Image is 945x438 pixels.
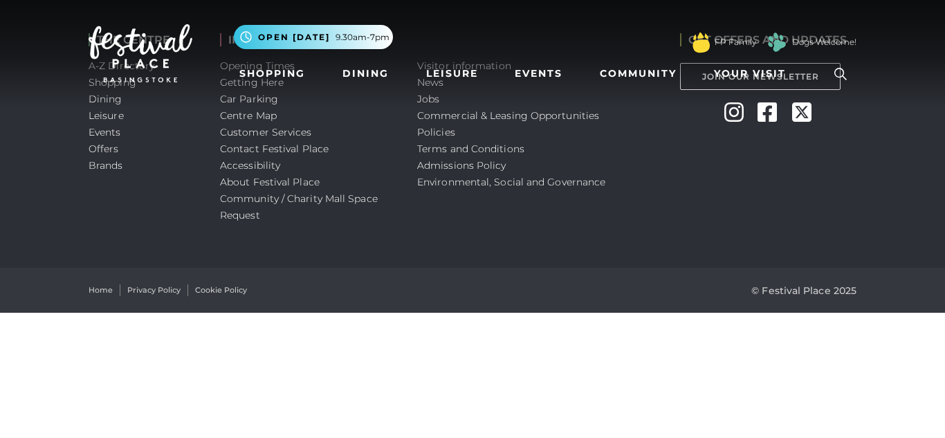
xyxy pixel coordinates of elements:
a: Contact Festival Place [220,143,329,155]
a: Brands [89,159,123,172]
a: Shopping [234,61,311,86]
img: Festival Place Logo [89,24,192,82]
a: Events [509,61,568,86]
a: Leisure [421,61,484,86]
a: Community / Charity Mall Space Request [220,192,378,221]
a: Terms and Conditions [417,143,524,155]
a: Dining [337,61,394,86]
a: Accessibility [220,159,280,172]
a: Your Visit [708,61,798,86]
a: Policies [417,126,455,138]
a: Cookie Policy [195,284,247,296]
a: About Festival Place [220,176,320,188]
a: Customer Services [220,126,312,138]
a: Environmental, Social and Governance [417,176,605,188]
span: 9.30am-7pm [336,31,389,44]
a: Events [89,126,121,138]
a: Commercial & Leasing Opportunities [417,109,599,122]
span: Your Visit [714,66,786,81]
a: Community [594,61,682,86]
a: FP Family [715,36,756,48]
a: Leisure [89,109,124,122]
a: Offers [89,143,119,155]
button: Open [DATE] 9.30am-7pm [234,25,393,49]
a: Admissions Policy [417,159,506,172]
a: Home [89,284,113,296]
a: Centre Map [220,109,277,122]
span: Open [DATE] [258,31,330,44]
a: Privacy Policy [127,284,181,296]
a: Dogs Welcome! [792,36,856,48]
p: © Festival Place 2025 [751,282,856,299]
